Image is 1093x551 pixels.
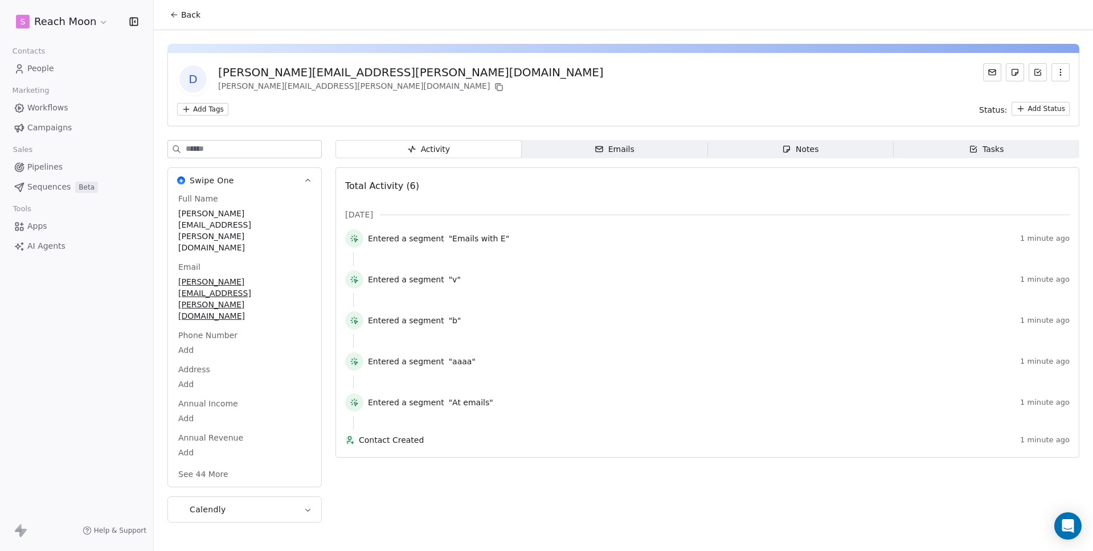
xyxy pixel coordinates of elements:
[368,233,444,244] span: Entered a segment
[27,240,66,252] span: AI Agents
[449,233,509,244] span: "Emails with E"
[9,217,144,236] a: Apps
[27,220,47,232] span: Apps
[177,176,185,184] img: Swipe One
[9,237,144,256] a: AI Agents
[75,182,98,193] span: Beta
[218,64,604,80] div: [PERSON_NAME][EMAIL_ADDRESS][PERSON_NAME][DOMAIN_NAME]
[449,315,461,326] span: "b"
[178,379,311,390] span: Add
[449,274,461,285] span: "v"
[176,261,203,273] span: Email
[94,526,146,535] span: Help & Support
[177,505,185,513] img: Calendly
[176,330,240,341] span: Phone Number
[1020,357,1070,366] span: 1 minute ago
[782,143,818,155] div: Notes
[449,356,476,367] span: "aaaa"
[171,464,235,484] button: See 44 More
[27,181,71,193] span: Sequences
[9,59,144,78] a: People
[1012,102,1070,116] button: Add Status
[27,122,72,134] span: Campaigns
[9,178,144,196] a: SequencesBeta
[27,161,63,173] span: Pipelines
[168,168,321,193] button: Swipe OneSwipe One
[178,344,311,356] span: Add
[1020,398,1070,407] span: 1 minute ago
[8,141,38,158] span: Sales
[9,98,144,117] a: Workflows
[7,43,50,60] span: Contacts
[176,432,245,443] span: Annual Revenue
[176,193,220,204] span: Full Name
[27,102,68,114] span: Workflows
[178,413,311,424] span: Add
[1020,234,1070,243] span: 1 minute ago
[163,5,207,25] button: Back
[27,63,54,75] span: People
[1054,512,1082,540] div: Open Intercom Messenger
[368,315,444,326] span: Entered a segment
[1020,316,1070,325] span: 1 minute ago
[176,364,212,375] span: Address
[190,175,234,186] span: Swipe One
[176,398,240,409] span: Annual Income
[345,209,373,220] span: [DATE]
[1020,275,1070,284] span: 1 minute ago
[8,200,36,217] span: Tools
[9,118,144,137] a: Campaigns
[9,158,144,176] a: Pipelines
[178,276,311,322] span: [PERSON_NAME][EMAIL_ADDRESS][PERSON_NAME][DOMAIN_NAME]
[345,180,419,191] span: Total Activity (6)
[368,397,444,408] span: Entered a segment
[178,447,311,458] span: Add
[368,356,444,367] span: Entered a segment
[168,193,321,487] div: Swipe OneSwipe One
[1020,435,1070,445] span: 1 minute ago
[83,526,146,535] a: Help & Support
[190,504,226,515] span: Calendly
[449,397,493,408] span: "At emails"
[979,104,1007,116] span: Status:
[179,65,207,93] span: d
[368,274,444,285] span: Entered a segment
[34,14,96,29] span: Reach Moon
[177,103,228,116] button: Add Tags
[21,16,26,27] span: S
[359,434,1016,446] span: Contact Created
[7,82,54,99] span: Marketing
[969,143,1004,155] div: Tasks
[178,208,311,253] span: [PERSON_NAME][EMAIL_ADDRESS][PERSON_NAME][DOMAIN_NAME]
[14,12,110,31] button: SReach Moon
[595,143,634,155] div: Emails
[168,497,321,522] button: CalendlyCalendly
[218,80,604,94] div: [PERSON_NAME][EMAIL_ADDRESS][PERSON_NAME][DOMAIN_NAME]
[181,9,200,20] span: Back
